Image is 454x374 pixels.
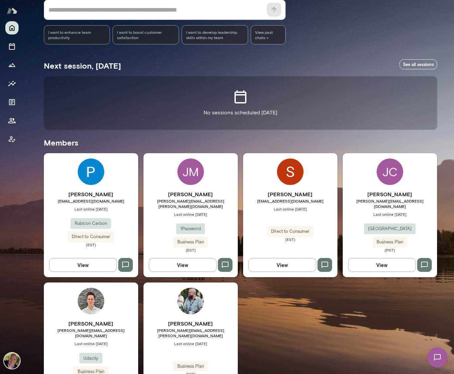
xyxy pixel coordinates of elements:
button: Members [5,114,19,127]
span: Last online [DATE] [143,341,238,346]
span: (EST) [143,247,238,253]
span: [PERSON_NAME][EMAIL_ADDRESS][PERSON_NAME][DOMAIN_NAME] [143,328,238,338]
button: View [149,258,217,272]
button: Home [5,21,19,34]
h5: Members [44,137,437,148]
span: Business Plan [373,239,407,245]
span: Rubicon Carbon [71,220,111,227]
span: View past chats -> [251,25,285,44]
p: No sessions scheduled [DATE] [204,109,277,117]
span: I want to enhance team productivity [48,30,106,40]
h5: Next session, [DATE] [44,60,121,71]
button: View [348,258,416,272]
button: Growth Plan [5,58,19,72]
img: Savas Konstadinidis [277,158,304,185]
button: Client app [5,133,19,146]
h6: [PERSON_NAME] [143,320,238,328]
span: [PERSON_NAME][EMAIL_ADDRESS][DOMAIN_NAME] [343,198,437,209]
span: 1Password [176,225,205,232]
span: (EST) [44,242,138,247]
h6: [PERSON_NAME] [44,320,138,328]
button: Insights [5,77,19,90]
span: Last online [DATE] [44,341,138,346]
div: I want to develop leadership skills within my team [182,25,248,44]
img: Jeremy Rhoades [177,288,204,314]
div: I want to enhance team productivity [44,25,110,44]
button: Sessions [5,40,19,53]
span: [PERSON_NAME][EMAIL_ADDRESS][PERSON_NAME][DOMAIN_NAME] [143,198,238,209]
h6: [PERSON_NAME] [44,190,138,198]
img: David McPherson [4,353,20,369]
a: See all sessions [400,59,437,70]
div: JM [177,158,204,185]
span: [GEOGRAPHIC_DATA] [364,225,415,232]
button: View [49,258,117,272]
span: [EMAIL_ADDRESS][DOMAIN_NAME] [44,198,138,204]
span: Udacity [79,355,102,362]
span: (EST) [243,237,337,242]
div: JC [377,158,403,185]
span: Last online [DATE] [343,212,437,217]
span: [EMAIL_ADDRESS][DOMAIN_NAME] [243,198,337,204]
span: Direct to Consumer [267,228,314,235]
img: Mento [7,4,17,17]
span: Last online [DATE] [243,206,337,212]
span: [PERSON_NAME][EMAIL_ADDRESS][DOMAIN_NAME] [44,328,138,338]
h6: [PERSON_NAME] [143,190,238,198]
button: Documents [5,95,19,109]
h6: [PERSON_NAME] [343,190,437,198]
span: I want to boost customer satisfaction [117,30,175,40]
span: I want to develop leadership skills within my team [186,30,244,40]
span: Business Plan [173,363,208,370]
img: Philipp Krank [78,288,104,314]
span: Last online [DATE] [44,206,138,212]
span: Last online [DATE] [143,212,238,217]
div: I want to boost customer satisfaction [113,25,179,44]
h6: [PERSON_NAME] [243,190,337,198]
img: Parth Patel [78,158,104,185]
span: Business Plan [173,239,208,245]
span: (PST) [343,247,437,253]
button: View [248,258,316,272]
span: Direct to Consumer [68,233,114,240]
